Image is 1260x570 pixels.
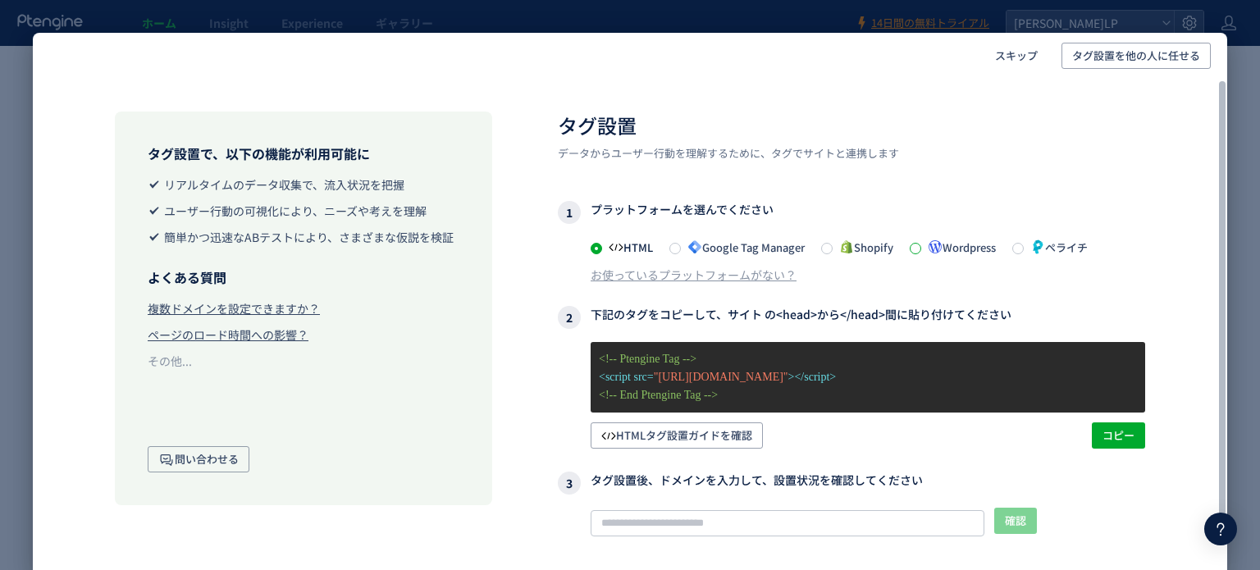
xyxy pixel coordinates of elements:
span: HTML [602,239,653,255]
span: スキップ [995,43,1038,69]
h3: よくある質問 [148,268,459,287]
h3: 下記のタグをコピーして、サイト の<head>から</head>間に貼り付けてください [558,306,1145,329]
h3: タグ設置で、以下の機能が利用可能に [148,144,459,163]
button: コピー [1092,422,1145,449]
div: その他... [148,353,192,369]
i: 1 [558,201,581,224]
div: 複数ドメインを設定できますか？ [148,300,320,317]
button: スキップ [984,43,1048,69]
h3: タグ設置後、ドメインを入力して、設置状況を確認してください [558,472,1145,495]
span: タグ設置を他の人に任せる [1072,43,1200,69]
div: ページのロード時間への影響？ [148,326,308,343]
p: <script src= ></script> [599,368,1137,386]
button: タグ設置を他の人に任せる [1061,43,1211,69]
h2: タグ設置 [558,112,1145,139]
button: 問い合わせる [148,446,249,472]
span: Google Tag Manager [681,239,805,255]
li: 簡単かつ迅速なABテストにより、さまざまな仮説を検証 [148,229,459,245]
p: データからユーザー行動を理解するために、タグでサイトと連携します [558,146,1145,162]
span: Wordpress [921,239,996,255]
span: Shopify [833,239,893,255]
span: ペライチ [1024,239,1088,255]
span: コピー [1102,422,1134,449]
span: HTMLタグ設置ガイドを確認 [601,422,752,449]
i: 2 [558,306,581,329]
button: 確認 [994,508,1037,534]
li: ユーザー行動の可視化により、ニーズや考えを理解 [148,203,459,219]
button: HTMLタグ設置ガイドを確認 [591,422,763,449]
p: <!-- End Ptengine Tag --> [599,386,1137,404]
div: お使っているプラットフォームがない？ [591,267,797,283]
h3: プラットフォームを選んでください [558,201,1145,224]
li: リアルタイムのデータ収集で、流入状況を把握 [148,176,459,193]
i: 3 [558,472,581,495]
p: <!-- Ptengine Tag --> [599,350,1137,368]
span: "[URL][DOMAIN_NAME]" [654,371,788,383]
span: 問い合わせる [158,446,239,472]
span: 確認 [1005,508,1026,534]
